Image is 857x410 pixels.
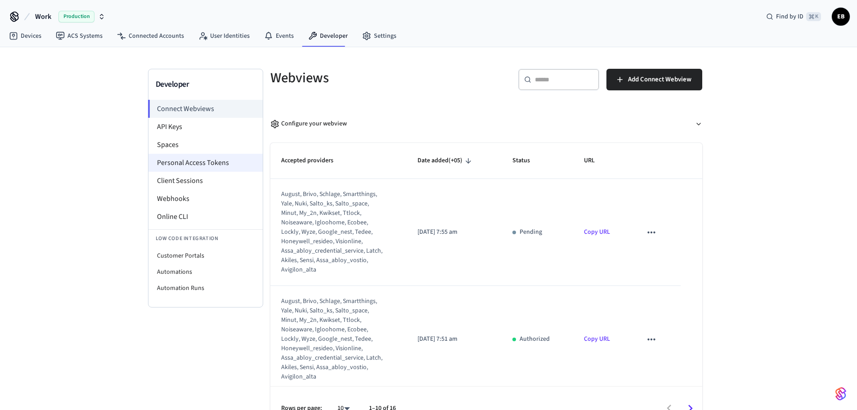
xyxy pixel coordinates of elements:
img: SeamLogoGradient.69752ec5.svg [835,387,846,401]
div: Find by ID⌘ K [759,9,828,25]
button: Configure your webview [270,112,702,136]
span: Date added(+05) [417,154,474,168]
li: Automations [148,264,263,280]
li: Webhooks [148,190,263,208]
div: Configure your webview [270,119,347,129]
a: Developer [301,28,355,44]
p: Authorized [520,334,550,344]
li: Connect Webviews [148,100,263,118]
h5: Webviews [270,69,481,87]
span: ЕВ [833,9,849,25]
p: Pending [520,227,542,237]
span: Status [512,154,542,168]
a: Events [257,28,301,44]
li: Spaces [148,136,263,154]
h3: Developer [156,78,256,91]
span: Production [58,11,94,22]
li: Personal Access Tokens [148,154,263,172]
a: ACS Systems [49,28,110,44]
span: Accepted providers [281,154,345,168]
a: Copy URL [584,227,610,236]
a: Copy URL [584,334,610,343]
a: User Identities [191,28,257,44]
span: URL [584,154,606,168]
li: Customer Portals [148,248,263,264]
a: Devices [2,28,49,44]
span: Add Connect Webview [628,74,691,85]
li: Low Code Integration [148,229,263,248]
button: ЕВ [832,8,850,26]
button: Add Connect Webview [606,69,702,90]
div: august, brivo, schlage, smartthings, yale, nuki, salto_ks, salto_space, minut, my_2n, kwikset, tt... [281,297,385,382]
li: Client Sessions [148,172,263,190]
li: Automation Runs [148,280,263,296]
span: Find by ID [776,12,803,21]
a: Settings [355,28,404,44]
p: [DATE] 7:55 am [417,227,491,237]
span: Work [35,11,51,22]
div: august, brivo, schlage, smartthings, yale, nuki, salto_ks, salto_space, minut, my_2n, kwikset, tt... [281,190,385,275]
a: Connected Accounts [110,28,191,44]
li: API Keys [148,118,263,136]
p: [DATE] 7:51 am [417,334,491,344]
li: Online CLI [148,208,263,226]
span: ⌘ K [806,12,821,21]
